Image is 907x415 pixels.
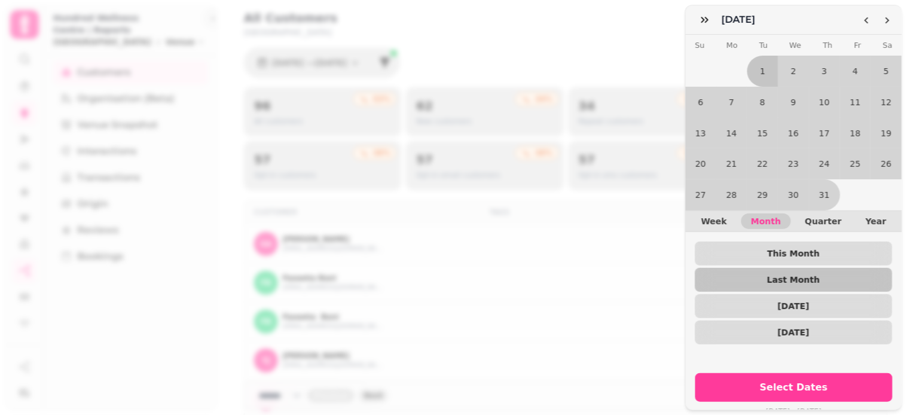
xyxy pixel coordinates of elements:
[866,217,887,225] span: Year
[705,302,883,310] span: [DATE]
[717,148,748,179] button: Monday, July 21st, 2025, selected
[856,213,896,229] button: Year
[686,87,717,118] button: Sunday, July 6th, 2025, selected
[701,217,727,225] span: Week
[778,56,810,87] button: Wednesday, July 2nd, 2025, selected
[778,87,810,118] button: Wednesday, July 9th, 2025, selected
[877,10,897,30] button: Go to the Next Month
[710,383,878,392] span: Select Dates
[810,56,841,87] button: Thursday, July 3rd, 2025, selected
[747,56,778,87] button: Tuesday, July 1st, 2025, selected
[717,87,748,118] button: Monday, July 7th, 2025, selected
[883,35,893,56] th: Saturday
[778,148,810,179] button: Wednesday, July 23rd, 2025, selected
[695,373,893,402] button: Select Dates
[810,87,841,118] button: Thursday, July 10th, 2025, selected
[686,179,717,210] button: Sunday, July 27th, 2025, selected
[796,213,851,229] button: Quarter
[871,56,902,87] button: Saturday, July 5th, 2025, selected
[857,10,877,30] button: Go to the Previous Month
[823,35,833,56] th: Thursday
[747,87,778,118] button: Tuesday, July 8th, 2025, selected
[841,56,872,87] button: Friday, July 4th, 2025, selected
[759,35,768,56] th: Tuesday
[686,118,717,149] button: Sunday, July 13th, 2025, selected
[751,217,781,225] span: Month
[705,328,883,337] span: [DATE]
[871,148,902,179] button: Saturday, July 26th, 2025, selected
[778,118,810,149] button: Wednesday, July 16th, 2025, selected
[790,35,802,56] th: Wednesday
[692,213,737,229] button: Week
[778,179,810,210] button: Wednesday, July 30th, 2025, selected
[841,87,872,118] button: Friday, July 11th, 2025, selected
[695,268,893,292] button: Last Month
[841,118,872,149] button: Friday, July 18th, 2025, selected
[741,213,790,229] button: Month
[695,242,893,266] button: This Month
[695,294,893,318] button: [DATE]
[871,87,902,118] button: Saturday, July 12th, 2025, selected
[695,35,705,56] th: Sunday
[717,179,748,210] button: Monday, July 28th, 2025, selected
[805,217,842,225] span: Quarter
[717,118,748,149] button: Monday, July 14th, 2025, selected
[686,148,717,179] button: Sunday, July 20th, 2025, selected
[854,35,862,56] th: Friday
[810,148,841,179] button: Thursday, July 24th, 2025, selected
[726,35,738,56] th: Monday
[871,118,902,149] button: Saturday, July 19th, 2025, selected
[747,148,778,179] button: Tuesday, July 22nd, 2025, selected
[686,35,902,210] table: July 2025
[747,118,778,149] button: Tuesday, July 15th, 2025, selected
[747,179,778,210] button: Tuesday, July 29th, 2025, selected
[722,13,761,27] h3: [DATE]
[841,148,872,179] button: Friday, July 25th, 2025, selected
[695,321,893,344] button: [DATE]
[810,179,841,210] button: Thursday, July 31st, 2025, selected
[810,118,841,149] button: Thursday, July 17th, 2025, selected
[705,249,883,258] span: This Month
[705,276,883,284] span: Last Month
